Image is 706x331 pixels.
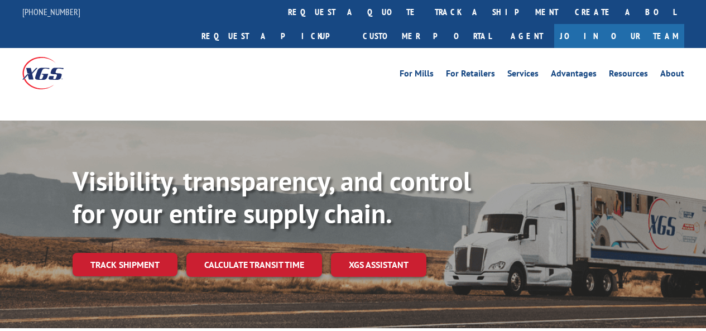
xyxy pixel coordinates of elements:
[354,24,500,48] a: Customer Portal
[446,69,495,81] a: For Retailers
[551,69,597,81] a: Advantages
[22,6,80,17] a: [PHONE_NUMBER]
[193,24,354,48] a: Request a pickup
[73,253,177,276] a: Track shipment
[609,69,648,81] a: Resources
[507,69,539,81] a: Services
[400,69,434,81] a: For Mills
[331,253,426,277] a: XGS ASSISTANT
[554,24,684,48] a: Join Our Team
[660,69,684,81] a: About
[186,253,322,277] a: Calculate transit time
[73,164,471,231] b: Visibility, transparency, and control for your entire supply chain.
[500,24,554,48] a: Agent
